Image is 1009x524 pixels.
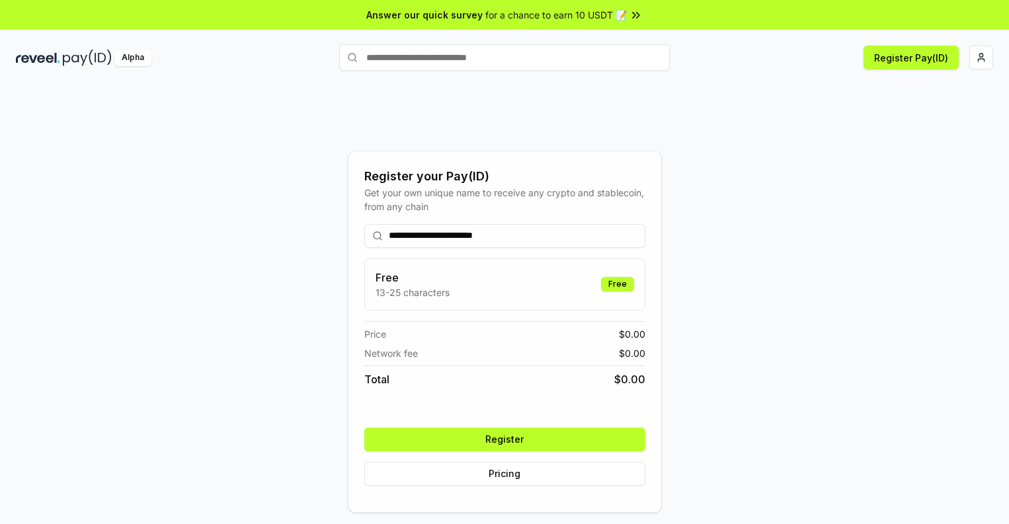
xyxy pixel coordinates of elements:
[614,371,645,387] span: $ 0.00
[364,167,645,186] div: Register your Pay(ID)
[364,462,645,486] button: Pricing
[376,285,450,299] p: 13-25 characters
[364,346,418,360] span: Network fee
[366,8,483,22] span: Answer our quick survey
[63,50,112,66] img: pay_id
[16,50,60,66] img: reveel_dark
[376,270,450,285] h3: Free
[364,428,645,451] button: Register
[864,46,959,69] button: Register Pay(ID)
[619,327,645,341] span: $ 0.00
[364,327,386,341] span: Price
[114,50,151,66] div: Alpha
[364,371,389,387] span: Total
[364,186,645,213] div: Get your own unique name to receive any crypto and stablecoin, from any chain
[485,8,627,22] span: for a chance to earn 10 USDT 📝
[619,346,645,360] span: $ 0.00
[601,277,634,291] div: Free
